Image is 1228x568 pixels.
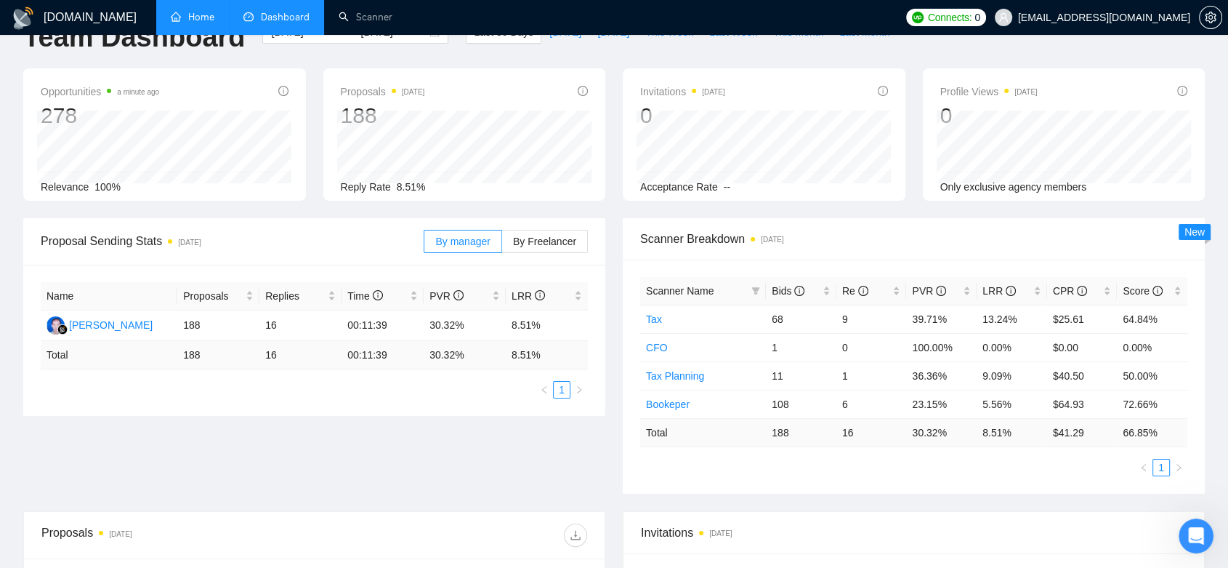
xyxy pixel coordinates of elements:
div: 188 [341,102,425,129]
td: 0.00% [977,333,1047,361]
li: Previous Page [536,381,553,399]
td: 9.09% [977,361,1047,390]
span: PVR [429,290,464,302]
span: Scanner Name [646,285,714,297]
a: CFO [646,342,668,353]
td: 6 [836,390,907,418]
td: 1 [836,361,907,390]
div: 278 [41,102,159,129]
span: Proposal Sending Stats [41,232,424,250]
td: 100.00% [906,333,977,361]
td: 23.15% [906,390,977,418]
span: left [1139,463,1148,472]
button: right [1170,459,1187,476]
div: [PERSON_NAME] [69,317,153,333]
td: 16 [259,311,342,341]
a: 1 [554,382,570,398]
span: info-circle [1077,286,1087,296]
td: 9 [836,305,907,333]
a: Tax [646,313,662,325]
span: Time [347,290,382,302]
span: Invitations [640,83,725,100]
a: Bookeper [646,399,690,410]
span: CPR [1053,285,1087,297]
td: 50.00% [1117,361,1187,390]
td: 66.85 % [1117,418,1187,447]
td: 0.00% [1117,333,1187,361]
span: Relevance [41,181,89,193]
td: 39.71% [906,305,977,333]
span: -- [724,181,730,193]
span: Acceptance Rate [640,181,718,193]
span: Proposals [341,83,425,100]
td: Total [41,341,177,369]
span: Dashboard [261,11,310,23]
td: 64.84% [1117,305,1187,333]
span: info-circle [1152,286,1163,296]
span: download [565,529,586,541]
span: info-circle [373,290,383,300]
td: 30.32 % [424,341,506,369]
td: Total [640,418,766,447]
span: left [540,385,549,394]
span: 100% [94,181,121,193]
span: info-circle [578,86,588,96]
li: Next Page [1170,459,1187,476]
img: upwork-logo.png [912,12,924,23]
td: 72.66% [1117,390,1187,418]
span: user [998,12,1009,23]
td: 8.51% [506,311,588,341]
time: [DATE] [709,529,732,537]
span: PVR [912,285,946,297]
span: By Freelancer [513,236,576,247]
li: 1 [1152,459,1170,476]
td: 13.24% [977,305,1047,333]
td: 8.51 % [977,418,1047,447]
td: $ 41.29 [1047,418,1118,447]
span: Replies [265,288,325,304]
button: right [570,381,588,399]
span: By manager [435,236,490,247]
a: AA[PERSON_NAME] [47,319,153,330]
a: 1 [1153,460,1169,476]
span: dashboard [243,12,254,22]
th: Name [41,282,177,311]
time: [DATE] [178,239,201,247]
time: a minute ago [117,88,159,96]
span: New [1184,226,1205,238]
button: download [564,524,587,547]
span: Connects: [928,9,972,25]
span: to [343,26,355,38]
span: right [1174,463,1183,472]
button: left [536,381,553,399]
span: Bids [772,285,804,297]
span: Profile Views [940,83,1038,100]
span: Reply Rate [341,181,391,193]
img: AA [47,316,65,335]
td: 188 [177,341,259,369]
span: 0 [974,9,980,25]
li: 1 [553,381,570,399]
time: [DATE] [402,88,424,96]
span: Proposals [183,288,243,304]
span: info-circle [794,286,804,296]
td: 188 [766,418,836,447]
th: Replies [259,282,342,311]
td: 11 [766,361,836,390]
time: [DATE] [702,88,724,96]
h1: Team Dashboard [23,20,245,55]
div: 0 [640,102,725,129]
td: $25.61 [1047,305,1118,333]
td: 0 [836,333,907,361]
td: 68 [766,305,836,333]
td: 1 [766,333,836,361]
time: [DATE] [109,530,132,538]
td: 8.51 % [506,341,588,369]
span: Invitations [641,524,1187,542]
a: searchScanner [339,11,392,23]
li: Next Page [570,381,588,399]
span: filter [751,287,760,295]
span: info-circle [1177,86,1187,96]
td: $64.93 [1047,390,1118,418]
span: 8.51% [397,181,426,193]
